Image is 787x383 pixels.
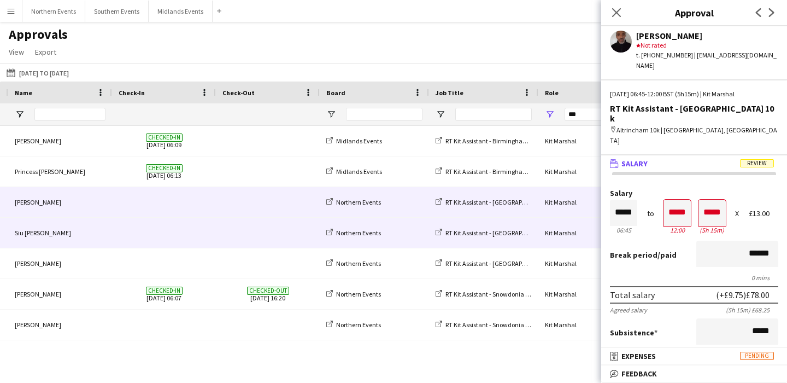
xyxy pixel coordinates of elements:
[8,187,112,217] div: [PERSON_NAME]
[436,167,576,176] a: RT Kit Assistant - Birmingham Running Festival
[15,109,25,119] button: Open Filter Menu
[436,290,549,298] a: RT Kit Assistant - Snowdonia Sea2Sky
[8,279,112,309] div: [PERSON_NAME]
[8,126,112,156] div: [PERSON_NAME]
[538,126,648,156] div: Kit Marshal
[538,218,648,248] div: Kit Marshal
[636,50,778,70] div: t. [PHONE_NUMBER] | [EMAIL_ADDRESS][DOMAIN_NAME]
[326,109,336,119] button: Open Filter Menu
[146,164,183,172] span: Checked-in
[436,109,445,119] button: Open Filter Menu
[445,229,563,237] span: RT Kit Assistant - [GEOGRAPHIC_DATA] 10k
[445,137,576,145] span: RT Kit Assistant - Birmingham Running Festival
[647,210,654,218] div: to
[663,226,691,234] div: 12:00
[445,167,576,176] span: RT Kit Assistant - Birmingham Running Festival
[716,289,770,300] div: (+£9.75) £78.00
[326,89,345,97] span: Board
[8,248,112,278] div: [PERSON_NAME]
[8,156,112,187] div: Princess [PERSON_NAME]
[336,137,382,145] span: Midlands Events
[436,89,463,97] span: Job Title
[326,321,381,329] a: Northern Events
[610,250,677,260] label: /paid
[610,125,778,145] div: Altrincham 10k | [GEOGRAPHIC_DATA], [GEOGRAPHIC_DATA]
[601,348,787,364] mat-expansion-panel-header: ExpensesPending
[8,218,112,248] div: Siu [PERSON_NAME]
[326,259,381,268] a: Northern Events
[610,89,778,99] div: [DATE] 06:45-12:00 BST (5h15m) | Kit Marshal
[326,137,382,145] a: Midlands Events
[601,365,787,382] mat-expansion-panel-header: Feedback
[610,103,778,123] div: RT Kit Assistant - [GEOGRAPHIC_DATA] 10k
[545,109,555,119] button: Open Filter Menu
[610,189,778,198] label: Salary
[336,167,382,176] span: Midlands Events
[346,108,422,121] input: Board Filter Input
[436,229,563,237] a: RT Kit Assistant - [GEOGRAPHIC_DATA] 10k
[119,156,209,187] span: [DATE] 06:13
[15,89,32,97] span: Name
[4,66,71,79] button: [DATE] to [DATE]
[601,5,787,20] h3: Approval
[326,167,382,176] a: Midlands Events
[621,159,648,169] span: Salary
[31,45,61,59] a: Export
[8,310,112,340] div: [PERSON_NAME]
[445,290,549,298] span: RT Kit Assistant - Snowdonia Sea2Sky
[119,126,209,156] span: [DATE] 06:09
[34,108,105,121] input: Name Filter Input
[749,210,778,218] div: £13.00
[455,108,532,121] input: Job Title Filter Input
[436,321,549,329] a: RT Kit Assistant - Snowdonia Sea2Sky
[726,306,778,314] div: (5h 15m) £68.25
[9,47,24,57] span: View
[149,1,213,22] button: Midlands Events
[436,259,563,268] a: RT Kit Assistant - [GEOGRAPHIC_DATA] 10k
[538,156,648,187] div: Kit Marshal
[610,226,637,234] div: 06:45
[538,310,648,340] div: Kit Marshal
[610,306,647,314] div: Agreed salary
[610,289,655,300] div: Total salary
[445,198,563,206] span: RT Kit Assistant - [GEOGRAPHIC_DATA] 10k
[601,155,787,172] mat-expansion-panel-header: SalaryReview
[740,352,774,360] span: Pending
[326,198,381,206] a: Northern Events
[326,290,381,298] a: Northern Events
[621,369,657,379] span: Feedback
[735,210,739,218] div: X
[336,198,381,206] span: Northern Events
[336,321,381,329] span: Northern Events
[740,159,774,167] span: Review
[636,40,778,50] div: Not rated
[538,279,648,309] div: Kit Marshal
[119,279,209,309] span: [DATE] 06:07
[326,229,381,237] a: Northern Events
[565,108,641,121] input: Role Filter Input
[85,1,149,22] button: Southern Events
[545,89,559,97] span: Role
[610,274,778,282] div: 0 mins
[222,279,313,309] span: [DATE] 16:20
[538,248,648,278] div: Kit Marshal
[247,287,289,295] span: Checked-out
[445,321,549,329] span: RT Kit Assistant - Snowdonia Sea2Sky
[610,328,657,338] label: Subsistence
[445,259,563,268] span: RT Kit Assistant - [GEOGRAPHIC_DATA] 10k
[436,137,576,145] a: RT Kit Assistant - Birmingham Running Festival
[336,290,381,298] span: Northern Events
[146,134,183,142] span: Checked-in
[538,187,648,217] div: Kit Marshal
[336,229,381,237] span: Northern Events
[698,226,726,234] div: 5h 15m
[4,45,28,59] a: View
[621,351,656,361] span: Expenses
[222,89,255,97] span: Check-Out
[636,31,778,40] div: [PERSON_NAME]
[336,259,381,268] span: Northern Events
[22,1,85,22] button: Northern Events
[610,250,657,260] span: Break period
[35,47,56,57] span: Export
[436,198,563,206] a: RT Kit Assistant - [GEOGRAPHIC_DATA] 10k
